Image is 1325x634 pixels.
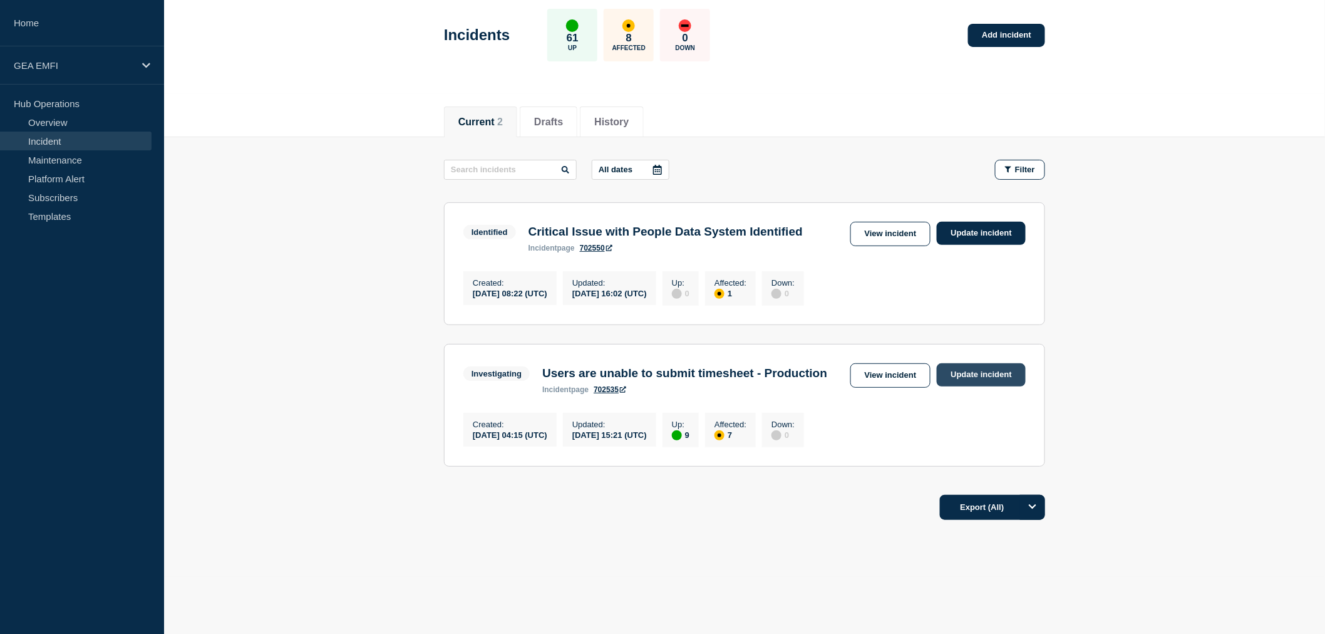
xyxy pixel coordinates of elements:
[1020,495,1045,520] button: Options
[567,32,579,44] p: 61
[771,420,795,429] p: Down :
[572,420,647,429] p: Updated :
[679,19,691,32] div: down
[528,244,575,252] p: page
[473,288,547,298] div: [DATE] 08:22 (UTC)
[566,19,579,32] div: up
[473,429,547,440] div: [DATE] 04:15 (UTC)
[968,24,1045,47] a: Add incident
[683,32,688,44] p: 0
[534,117,563,128] button: Drafts
[444,160,577,180] input: Search incidents
[672,420,689,429] p: Up :
[473,278,547,288] p: Created :
[714,420,746,429] p: Affected :
[542,385,571,394] span: incident
[599,165,632,174] p: All dates
[612,44,646,51] p: Affected
[572,288,647,298] div: [DATE] 16:02 (UTC)
[528,244,557,252] span: incident
[463,366,530,381] span: Investigating
[714,429,746,440] div: 7
[771,289,781,299] div: disabled
[473,420,547,429] p: Created :
[714,278,746,288] p: Affected :
[528,225,803,239] h3: Critical Issue with People Data System Identified
[672,288,689,299] div: 0
[568,44,577,51] p: Up
[714,288,746,299] div: 1
[463,225,516,239] span: Identified
[940,495,1045,520] button: Export (All)
[771,278,795,288] p: Down :
[458,117,503,128] button: Current 2
[850,222,931,246] a: View incident
[714,430,724,440] div: affected
[672,289,682,299] div: disabled
[580,244,612,252] a: 702550
[542,366,827,380] h3: Users are unable to submit timesheet - Production
[672,278,689,288] p: Up :
[672,429,689,440] div: 9
[937,363,1026,387] a: Update incident
[672,430,682,440] div: up
[850,363,931,388] a: View incident
[771,430,781,440] div: disabled
[444,26,510,44] h1: Incidents
[622,19,635,32] div: affected
[771,429,795,440] div: 0
[594,385,626,394] a: 702535
[542,385,589,394] p: page
[714,289,724,299] div: affected
[937,222,1026,245] a: Update incident
[592,160,669,180] button: All dates
[594,117,629,128] button: History
[497,117,503,127] span: 2
[1015,165,1035,174] span: Filter
[14,60,134,71] p: GEA EMFI
[572,429,647,440] div: [DATE] 15:21 (UTC)
[771,288,795,299] div: 0
[626,32,632,44] p: 8
[572,278,647,288] p: Updated :
[995,160,1045,180] button: Filter
[676,44,696,51] p: Down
